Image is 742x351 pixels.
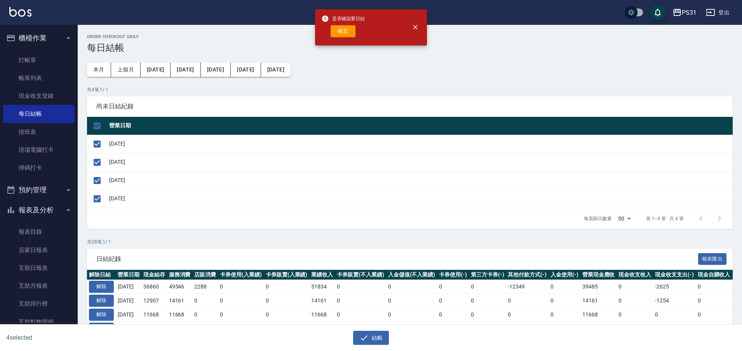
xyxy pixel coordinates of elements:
[580,308,617,321] td: 11668
[650,5,665,20] button: save
[584,215,612,222] p: 每頁顯示數量
[506,308,549,321] td: 0
[218,270,264,280] th: 卡券使用(入業績)
[3,28,75,48] button: 櫃檯作業
[218,280,264,294] td: 0
[646,215,684,222] p: 第 1–4 筆 共 4 筆
[335,308,386,321] td: 0
[192,308,218,321] td: 0
[107,189,733,208] td: [DATE]
[107,117,733,135] th: 營業日期
[580,270,617,280] th: 營業現金應收
[335,280,386,294] td: 0
[696,280,732,294] td: 0
[141,270,167,280] th: 現金結存
[703,5,733,20] button: 登出
[107,135,733,153] td: [DATE]
[682,8,697,17] div: PS31
[3,200,75,220] button: 報表及分析
[309,308,335,321] td: 11668
[309,270,335,280] th: 業績收入
[669,5,700,21] button: PS31
[335,321,386,335] td: 0
[469,294,506,308] td: 0
[6,333,184,342] h6: 4 selected
[3,51,75,69] a: 打帳單
[386,308,437,321] td: 0
[87,63,111,77] button: 本月
[309,280,335,294] td: 51834
[116,280,141,294] td: [DATE]
[111,63,141,77] button: 上個月
[335,270,386,280] th: 卡券販賣(不入業績)
[696,270,732,280] th: 現金自購收入
[141,294,167,308] td: 12907
[437,270,469,280] th: 卡券使用(-)
[331,25,355,37] button: 確定
[264,280,310,294] td: 0
[549,308,580,321] td: 0
[231,63,261,77] button: [DATE]
[87,238,733,245] p: 共 28 筆, 1 / 1
[353,331,389,345] button: 結帳
[167,308,193,321] td: 11668
[3,295,75,313] a: 互助排行榜
[3,159,75,177] a: 掃碼打卡
[141,280,167,294] td: 36860
[116,321,141,335] td: [DATE]
[167,270,193,280] th: 服務消費
[116,294,141,308] td: [DATE]
[469,280,506,294] td: 0
[696,294,732,308] td: 0
[264,294,310,308] td: 0
[506,294,549,308] td: 0
[506,270,549,280] th: 其他付款方式(-)
[321,15,365,23] span: 是否確認要日結
[469,321,506,335] td: 0
[264,321,310,335] td: 0
[87,34,733,39] h2: Order checkout daily
[3,105,75,123] a: 每日結帳
[580,321,617,335] td: 35302
[218,308,264,321] td: 0
[3,223,75,241] a: 報表目錄
[549,270,580,280] th: 入金使用(-)
[192,294,218,308] td: 0
[506,321,549,335] td: -10000
[87,270,116,280] th: 解除日結
[335,294,386,308] td: 0
[653,294,696,308] td: -1254
[171,63,200,77] button: [DATE]
[264,270,310,280] th: 卡券販賣(入業績)
[201,63,231,77] button: [DATE]
[107,171,733,189] td: [DATE]
[469,308,506,321] td: 0
[469,270,506,280] th: 第三方卡券(-)
[407,19,424,36] button: close
[3,141,75,159] a: 現場電腦打卡
[696,308,732,321] td: 0
[3,180,75,200] button: 預約管理
[89,309,114,321] button: 解除
[615,208,634,229] div: 50
[9,7,31,17] img: Logo
[549,294,580,308] td: 0
[386,280,437,294] td: 0
[3,69,75,87] a: 帳單列表
[89,323,114,335] button: 解除
[116,308,141,321] td: [DATE]
[617,294,653,308] td: 0
[617,270,653,280] th: 現金收支收入
[167,294,193,308] td: 14161
[107,153,733,171] td: [DATE]
[437,280,469,294] td: 0
[506,280,549,294] td: -12349
[141,63,171,77] button: [DATE]
[192,270,218,280] th: 店販消費
[141,308,167,321] td: 11668
[549,280,580,294] td: 0
[264,308,310,321] td: 0
[309,321,335,335] td: 45302
[89,281,114,293] button: 解除
[96,255,698,263] span: 日結紀錄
